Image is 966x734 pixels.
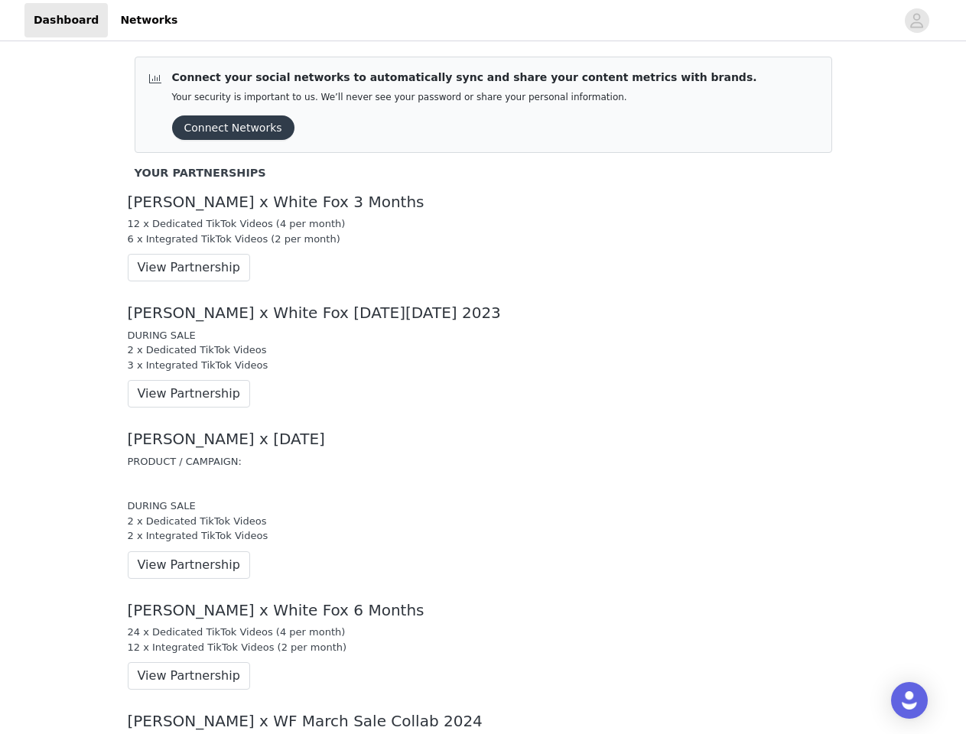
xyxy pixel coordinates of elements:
button: View Partnership [128,254,250,281]
div: [PERSON_NAME] x [DATE] [128,430,839,448]
div: [PERSON_NAME] x White Fox [DATE][DATE] 2023 [128,304,839,322]
div: [PERSON_NAME] x White Fox 6 Months [128,602,839,619]
button: Connect Networks [172,115,294,140]
div: 24 x Dedicated TikTok Videos (4 per month) 12 x Integrated TikTok Videos (2 per month) [128,625,839,654]
button: View Partnership [128,551,250,579]
div: 12 x Dedicated TikTok Videos (4 per month) 6 x Integrated TikTok Videos (2 per month) [128,216,839,246]
button: View Partnership [128,380,250,408]
div: PRODUCT / CAMPAIGN: DURING SALE 2 x Dedicated TikTok Videos 2 x Integrated TikTok Videos [128,454,839,544]
div: [PERSON_NAME] x White Fox 3 Months [128,193,839,211]
p: Your security is important to us. We’ll never see your password or share your personal information. [172,92,757,103]
button: View Partnership [128,662,250,690]
div: DURING SALE 2 x Dedicated TikTok Videos 3 x Integrated TikTok Videos [128,328,839,373]
div: avatar [909,8,924,33]
a: Dashboard [24,3,108,37]
a: Networks [111,3,187,37]
div: Open Intercom Messenger [891,682,928,719]
div: [PERSON_NAME] x WF March Sale Collab 2024 [128,713,839,730]
div: Your Partnerships [135,165,832,182]
p: Connect your social networks to automatically sync and share your content metrics with brands. [172,70,757,86]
